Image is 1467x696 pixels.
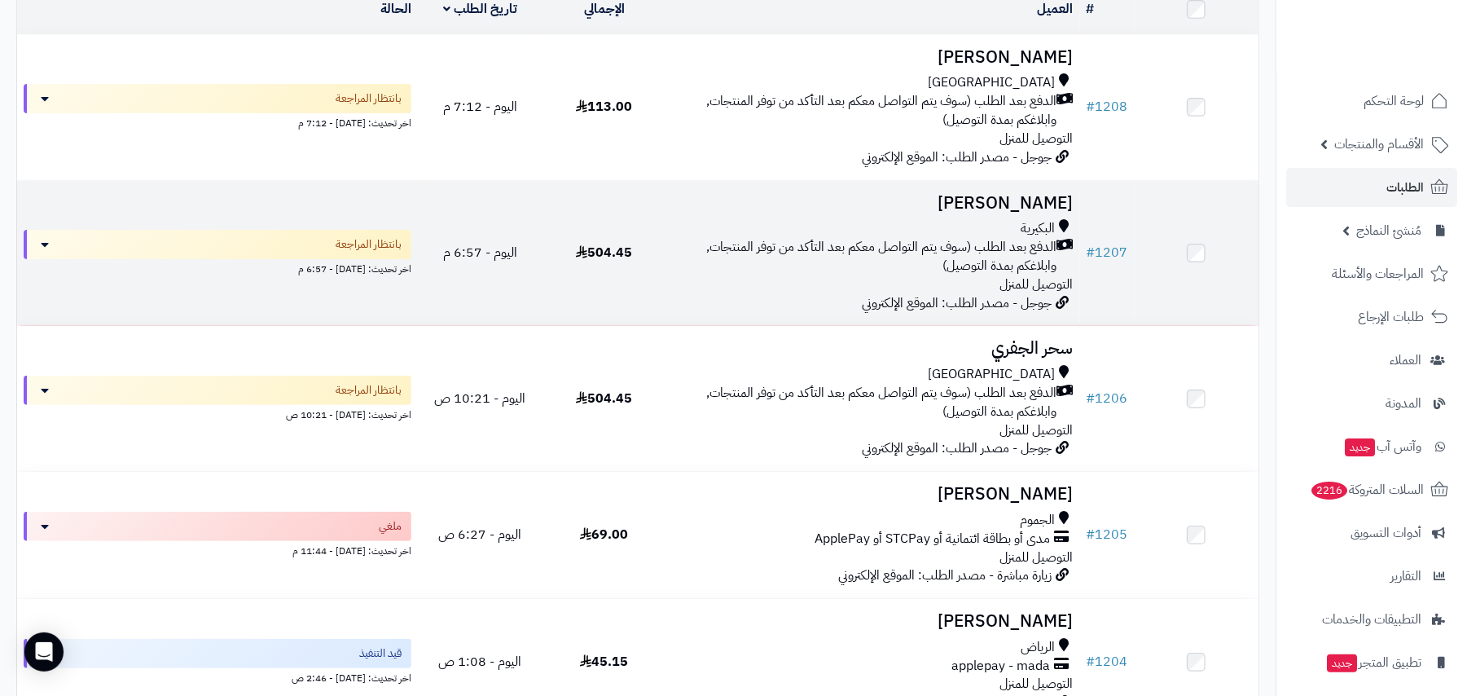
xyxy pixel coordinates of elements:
a: وآتس آبجديد [1286,427,1457,466]
img: logo-2.png [1356,42,1452,76]
span: 69.00 [580,525,628,544]
span: # [1087,652,1096,672]
span: جديد [1345,438,1375,456]
span: الرياض [1021,638,1056,657]
span: السلات المتروكة [1310,478,1424,501]
span: 504.45 [576,243,632,262]
span: المدونة [1386,392,1421,415]
span: العملاء [1390,349,1421,372]
a: تطبيق المتجرجديد [1286,643,1457,682]
span: اليوم - 6:27 ص [439,525,522,544]
div: اخر تحديث: [DATE] - 6:57 م [24,259,411,276]
a: المراجعات والأسئلة [1286,254,1457,293]
span: applepay - mada [952,657,1051,676]
a: #1204 [1087,652,1128,672]
span: جوجل - مصدر الطلب: الموقع الإلكتروني [863,293,1052,313]
span: اليوم - 10:21 ص [435,389,526,408]
span: [GEOGRAPHIC_DATA] [929,73,1056,92]
a: العملاء [1286,341,1457,380]
span: أدوات التسويق [1351,522,1421,544]
span: زيارة مباشرة - مصدر الطلب: الموقع الإلكتروني [839,566,1052,585]
span: # [1087,525,1096,544]
span: التوصيل للمنزل [1000,548,1074,567]
a: المدونة [1286,384,1457,423]
h3: [PERSON_NAME] [673,485,1073,504]
span: جوجل - مصدر الطلب: الموقع الإلكتروني [863,148,1052,167]
span: الأقسام والمنتجات [1334,133,1424,156]
div: اخر تحديث: [DATE] - 7:12 م [24,113,411,130]
span: الجموم [1021,511,1056,530]
span: بانتظار المراجعة [336,236,402,253]
a: الطلبات [1286,168,1457,207]
div: اخر تحديث: [DATE] - 10:21 ص [24,405,411,422]
span: طلبات الإرجاع [1358,306,1424,328]
span: # [1087,97,1096,117]
a: لوحة التحكم [1286,81,1457,121]
span: الدفع بعد الطلب (سوف يتم التواصل معكم بعد التأكد من توفر المنتجات, وابلاغكم بمدة التوصيل) [673,384,1056,421]
span: 113.00 [576,97,632,117]
a: أدوات التسويق [1286,513,1457,553]
span: قيد التنفيذ [359,645,402,662]
span: الطلبات [1386,176,1424,199]
span: مدى أو بطاقة ائتمانية أو STCPay أو ApplePay [815,530,1051,548]
h3: سحر الجفري [673,339,1073,358]
span: بانتظار المراجعة [336,382,402,399]
span: 45.15 [580,652,628,672]
span: 504.45 [576,389,632,408]
span: البكيرية [1021,219,1056,238]
h3: [PERSON_NAME] [673,612,1073,631]
span: اليوم - 1:08 ص [439,652,522,672]
span: جديد [1327,654,1357,672]
span: لوحة التحكم [1364,90,1424,112]
span: وآتس آب [1343,435,1421,458]
a: التقارير [1286,557,1457,596]
span: التوصيل للمنزل [1000,275,1074,294]
span: ملغي [379,518,402,535]
div: Open Intercom Messenger [24,632,64,672]
span: بانتظار المراجعة [336,90,402,107]
a: التطبيقات والخدمات [1286,600,1457,639]
span: جوجل - مصدر الطلب: الموقع الإلكتروني [863,438,1052,458]
span: اليوم - 7:12 م [443,97,517,117]
span: التطبيقات والخدمات [1322,608,1421,631]
div: اخر تحديث: [DATE] - 2:46 ص [24,668,411,685]
h3: [PERSON_NAME] [673,194,1073,213]
span: الدفع بعد الطلب (سوف يتم التواصل معكم بعد التأكد من توفر المنتجات, وابلاغكم بمدة التوصيل) [673,238,1056,275]
span: اليوم - 6:57 م [443,243,517,262]
span: مُنشئ النماذج [1356,219,1421,242]
span: # [1087,243,1096,262]
a: السلات المتروكة2216 [1286,470,1457,509]
span: التقارير [1390,565,1421,588]
span: التوصيل للمنزل [1000,421,1074,440]
h3: [PERSON_NAME] [673,48,1073,67]
a: #1207 [1087,243,1128,262]
a: #1205 [1087,525,1128,544]
span: الدفع بعد الطلب (سوف يتم التواصل معكم بعد التأكد من توفر المنتجات, وابلاغكم بمدة التوصيل) [673,92,1056,130]
a: #1206 [1087,389,1128,408]
span: المراجعات والأسئلة [1332,262,1424,285]
div: اخر تحديث: [DATE] - 11:44 م [24,541,411,558]
span: التوصيل للمنزل [1000,674,1074,694]
span: # [1087,389,1096,408]
span: 2216 [1311,482,1347,500]
span: التوصيل للمنزل [1000,129,1074,148]
span: [GEOGRAPHIC_DATA] [929,365,1056,384]
a: #1208 [1087,97,1128,117]
span: تطبيق المتجر [1325,651,1421,674]
a: طلبات الإرجاع [1286,297,1457,337]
